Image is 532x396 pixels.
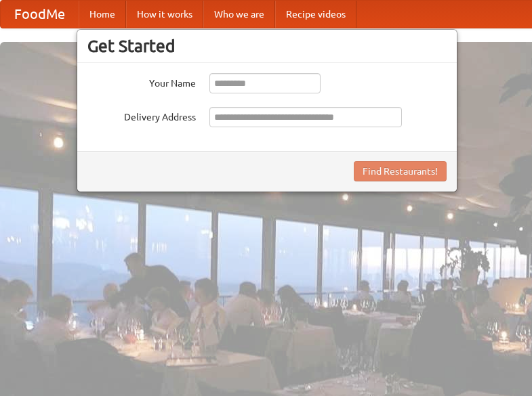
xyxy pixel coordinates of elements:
[275,1,356,28] a: Recipe videos
[87,107,196,124] label: Delivery Address
[79,1,126,28] a: Home
[126,1,203,28] a: How it works
[87,36,447,56] h3: Get Started
[354,161,447,181] button: Find Restaurants!
[1,1,79,28] a: FoodMe
[87,73,196,90] label: Your Name
[203,1,275,28] a: Who we are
